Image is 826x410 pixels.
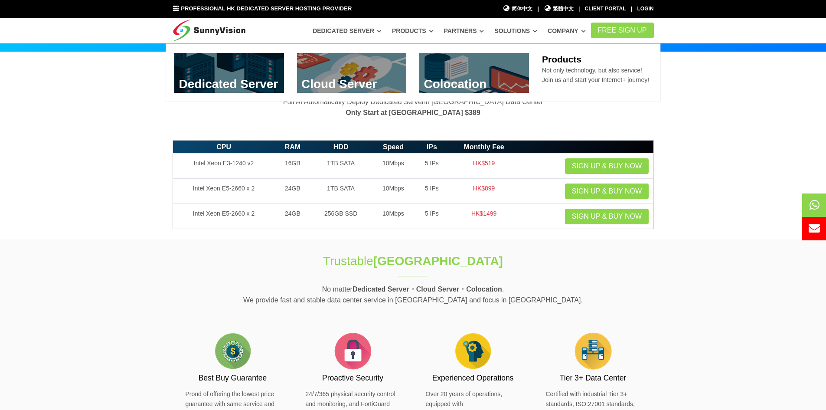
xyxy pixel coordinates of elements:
h3: Tier 3+ Data Center [546,373,640,384]
a: Solutions [494,23,537,39]
td: Intel Xeon E3-1240 v2 [173,154,275,179]
span: Professional HK Dedicated Server Hosting Provider [181,5,352,12]
td: Intel Xeon E5-2660 x 2 [173,179,275,204]
a: Partners [444,23,484,39]
span: Not only technology, but also service! Join us and start your Internet+ journey! [542,67,649,83]
td: HK$519 [448,154,519,179]
td: 256GB SSD [310,204,371,229]
a: Sign up & Buy Now [565,158,649,174]
th: Monthly Fee [448,140,519,154]
a: Login [637,6,654,12]
a: Dedicated Server [313,23,382,39]
li: | [631,5,632,13]
td: 10Mbps [371,179,415,204]
td: 10Mbps [371,204,415,229]
img: flat-price.png [211,329,255,373]
b: Products [542,54,581,64]
strong: Dedicated Server・Cloud Server・Colocation [353,285,502,293]
strong: [GEOGRAPHIC_DATA] [373,254,503,268]
img: flat-server.png [571,329,615,373]
a: Company [548,23,586,39]
strong: Only Start at [GEOGRAPHIC_DATA] $389 [346,109,480,116]
th: CPU [173,140,275,154]
h1: Trustable [269,253,558,269]
td: 16GB [275,154,311,179]
li: | [578,5,580,13]
td: 5 IPs [415,204,448,229]
h3: Proactive Security [306,373,400,384]
td: 24GB [275,204,311,229]
th: HDD [310,140,371,154]
a: FREE Sign Up [591,23,654,38]
a: Client Portal [585,6,626,12]
td: HK$899 [448,179,519,204]
th: Speed [371,140,415,154]
a: 简体中文 [503,5,533,13]
td: Intel Xeon E5-2660 x 2 [173,204,275,229]
th: RAM [275,140,311,154]
td: HK$1499 [448,204,519,229]
td: 24GB [275,179,311,204]
img: flat-security.png [331,329,375,373]
h3: Best Buy Guarantee [186,373,280,384]
td: 10Mbps [371,154,415,179]
a: Sign up & Buy Now [565,209,649,224]
p: No matter . We provide fast and stable data center service in [GEOGRAPHIC_DATA] and focus in [GEO... [173,284,654,306]
td: 1TB SATA [310,154,371,179]
p: Full AI Automatically Deploy Dedicated Serverin [GEOGRAPHIC_DATA] Data Center [173,96,654,118]
th: IPs [415,140,448,154]
a: Products [392,23,434,39]
div: Dedicated Server [166,43,660,102]
a: 繁體中文 [544,5,574,13]
td: 5 IPs [415,179,448,204]
td: 1TB SATA [310,179,371,204]
a: Sign up & Buy Now [565,184,649,199]
h3: Experienced Operations [426,373,520,384]
li: | [537,5,539,13]
td: 5 IPs [415,154,448,179]
img: flat-ai.png [451,329,495,373]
